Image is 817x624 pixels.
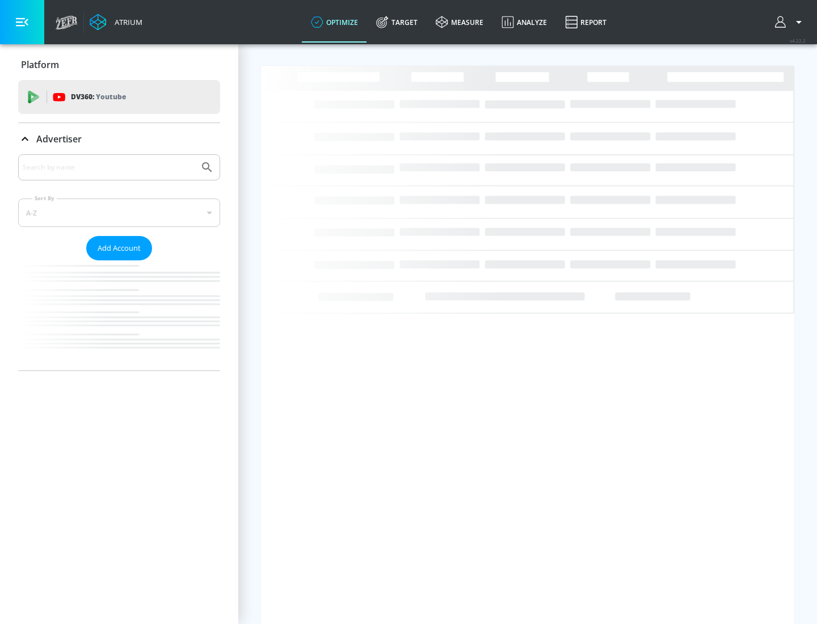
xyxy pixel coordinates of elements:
[18,154,220,370] div: Advertiser
[110,17,142,27] div: Atrium
[556,2,616,43] a: Report
[71,91,126,103] p: DV360:
[21,58,59,71] p: Platform
[18,199,220,227] div: A-Z
[98,242,141,255] span: Add Account
[302,2,367,43] a: optimize
[86,236,152,260] button: Add Account
[790,37,806,44] span: v 4.22.2
[18,123,220,155] div: Advertiser
[492,2,556,43] a: Analyze
[90,14,142,31] a: Atrium
[18,80,220,114] div: DV360: Youtube
[18,260,220,370] nav: list of Advertiser
[96,91,126,103] p: Youtube
[427,2,492,43] a: measure
[36,133,82,145] p: Advertiser
[32,195,57,202] label: Sort By
[18,49,220,81] div: Platform
[367,2,427,43] a: Target
[23,160,195,175] input: Search by name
